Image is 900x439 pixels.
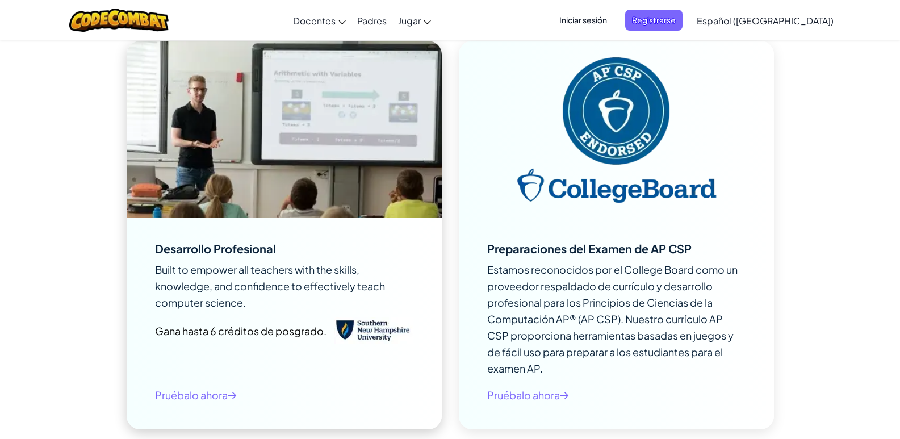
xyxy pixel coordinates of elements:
[697,15,834,27] span: Español ([GEOGRAPHIC_DATA])
[127,41,442,218] img: Image to illustrate Desarrollo Profesional
[487,383,569,407] button: Pruébalo ahora
[155,263,385,309] span: Built to empower all teachers with the skills, knowledge, and confidence to effectively teach com...
[459,41,774,218] img: Image to illustrate Preparaciones del Examen de AP CSP
[293,15,336,27] span: Docentes
[287,5,351,36] a: Docentes
[487,263,738,375] span: Estamos reconocidos por el College Board como un proveedor respaldado de currículo y desarrollo p...
[155,243,276,254] div: Desarrollo Profesional
[155,387,237,403] a: Pruébalo ahora
[459,41,774,429] a: Image to illustrate Preparaciones del Examen de AP CSP Preparaciones del Examen de AP CSP Estamos...
[155,323,326,339] span: Gana hasta 6 créditos de posgrado.
[552,10,614,31] button: Iniciar sesión
[69,9,169,32] img: CodeCombat logo
[392,5,437,36] a: Jugar
[398,15,421,27] span: Jugar
[625,10,683,31] button: Registrarse
[351,5,392,36] a: Padres
[334,317,413,344] img: Southern New Hampshire University logo
[691,5,839,36] a: Español ([GEOGRAPHIC_DATA])
[487,243,692,254] div: Preparaciones del Examen de AP CSP
[487,387,569,403] a: Pruébalo ahora
[155,383,237,407] button: Pruébalo ahora
[127,41,442,429] a: Image to illustrate Desarrollo Profesional Desarrollo Profesional Built to empower all teachers w...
